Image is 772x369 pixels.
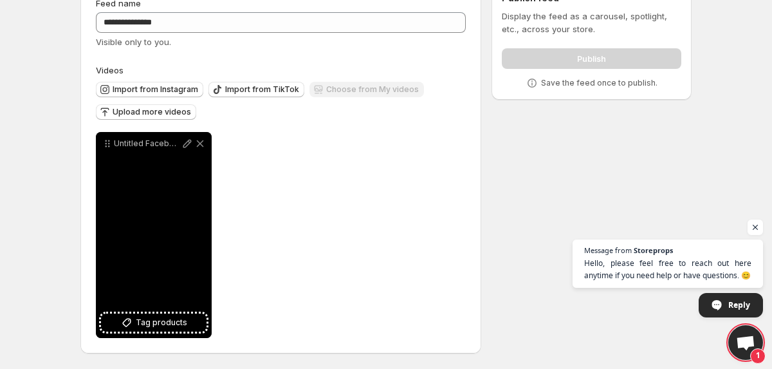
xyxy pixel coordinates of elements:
button: Import from Instagram [96,82,203,97]
span: Message from [584,247,632,254]
div: Untitled Facebook VideoTag products [96,132,212,338]
span: Upload more videos [113,107,191,117]
span: Hello, please feel free to reach out here anytime if you need help or have questions. 😊 [584,257,751,281]
span: Storeprops [634,247,673,254]
p: Display the feed as a carousel, spotlight, etc., across your store. [502,10,681,35]
span: Reply [728,294,750,316]
span: Tag products [136,316,187,329]
button: Upload more videos [96,104,196,120]
span: 1 [750,348,766,364]
div: Open chat [728,325,763,360]
p: Untitled Facebook Video [114,138,181,149]
button: Tag products [101,314,207,332]
span: Import from Instagram [113,84,198,95]
p: Save the feed once to publish. [541,78,657,88]
span: Import from TikTok [225,84,299,95]
button: Import from TikTok [208,82,304,97]
span: Visible only to you. [96,37,171,47]
span: Videos [96,65,124,75]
